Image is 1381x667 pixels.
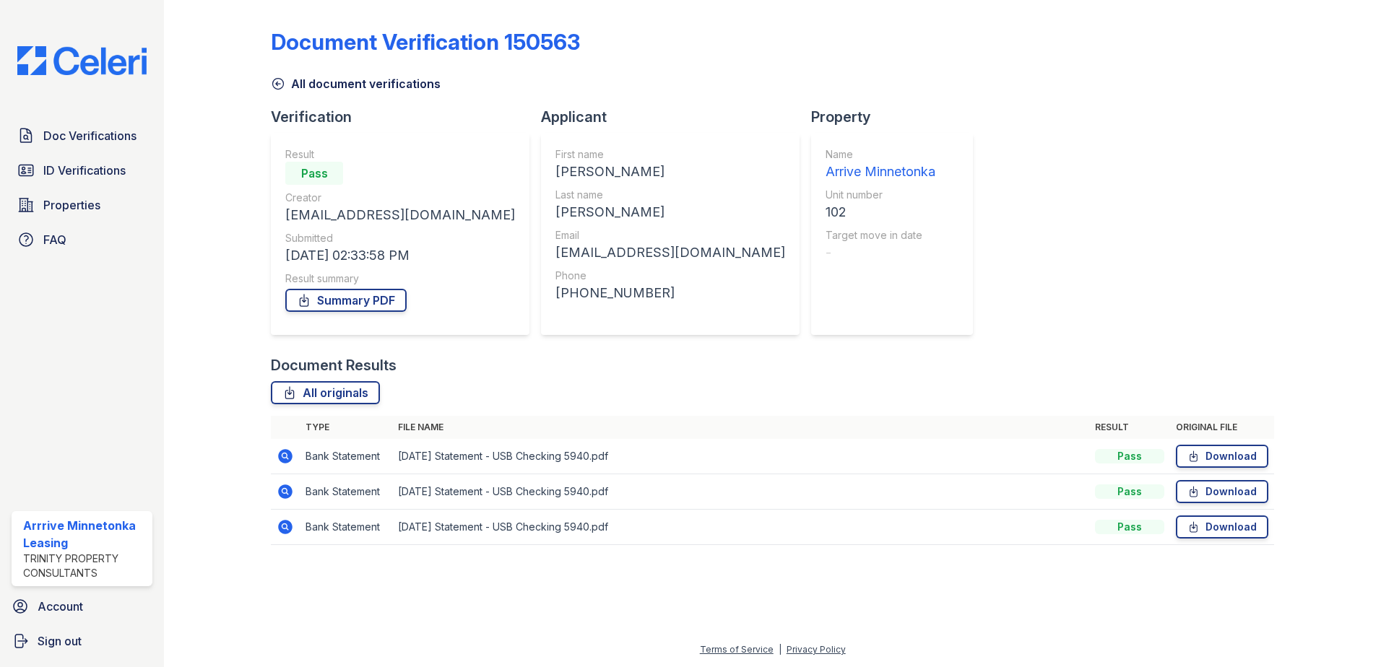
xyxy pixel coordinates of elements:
span: Account [38,598,83,615]
div: [PHONE_NUMBER] [555,283,785,303]
div: Document Results [271,355,397,375]
a: Privacy Policy [787,644,846,655]
td: [DATE] Statement - USB Checking 5940.pdf [392,510,1089,545]
th: Result [1089,416,1170,439]
div: [EMAIL_ADDRESS][DOMAIN_NAME] [555,243,785,263]
div: Pass [1095,449,1164,463]
div: Phone [555,269,785,283]
div: Result [285,147,515,162]
div: Property [811,107,984,127]
td: [DATE] Statement - USB Checking 5940.pdf [392,474,1089,510]
a: Download [1176,445,1268,468]
div: Creator [285,191,515,205]
div: - [826,243,935,263]
div: Pass [285,162,343,185]
span: Properties [43,196,100,214]
div: Trinity Property Consultants [23,552,147,580]
a: All originals [271,381,380,404]
td: [DATE] Statement - USB Checking 5940.pdf [392,439,1089,474]
span: ID Verifications [43,162,126,179]
span: Doc Verifications [43,127,137,144]
img: CE_Logo_Blue-a8612792a0a2168367f1c8372b55b34899dd931a85d93a1a3d3e32e68fde9ad4.png [6,46,158,75]
div: Last name [555,188,785,202]
div: Applicant [541,107,811,127]
th: File name [392,416,1089,439]
td: Bank Statement [300,474,392,510]
div: Email [555,228,785,243]
td: Bank Statement [300,439,392,474]
div: Pass [1095,520,1164,534]
span: Sign out [38,632,82,650]
a: Doc Verifications [12,121,152,150]
a: FAQ [12,225,152,254]
div: Arrive Minnetonka [826,162,935,182]
a: Terms of Service [700,644,774,655]
div: Target move in date [826,228,935,243]
div: Result summary [285,271,515,286]
a: Summary PDF [285,289,407,312]
a: Name Arrive Minnetonka [826,147,935,182]
a: Download [1176,480,1268,503]
div: [EMAIL_ADDRESS][DOMAIN_NAME] [285,205,515,225]
div: [PERSON_NAME] [555,202,785,222]
a: All document verifications [271,75,441,92]
th: Original file [1170,416,1274,439]
div: Document Verification 150563 [271,29,580,55]
div: First name [555,147,785,162]
div: | [779,644,782,655]
a: Properties [12,191,152,219]
div: 102 [826,202,935,222]
span: FAQ [43,231,66,248]
div: Verification [271,107,541,127]
div: Unit number [826,188,935,202]
div: [PERSON_NAME] [555,162,785,182]
a: Download [1176,515,1268,539]
a: ID Verifications [12,156,152,185]
div: Name [826,147,935,162]
div: [DATE] 02:33:58 PM [285,245,515,266]
td: Bank Statement [300,510,392,545]
div: Submitted [285,231,515,245]
div: Arrrive Minnetonka Leasing [23,517,147,552]
div: Pass [1095,484,1164,499]
a: Account [6,592,158,621]
a: Sign out [6,627,158,655]
th: Type [300,416,392,439]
